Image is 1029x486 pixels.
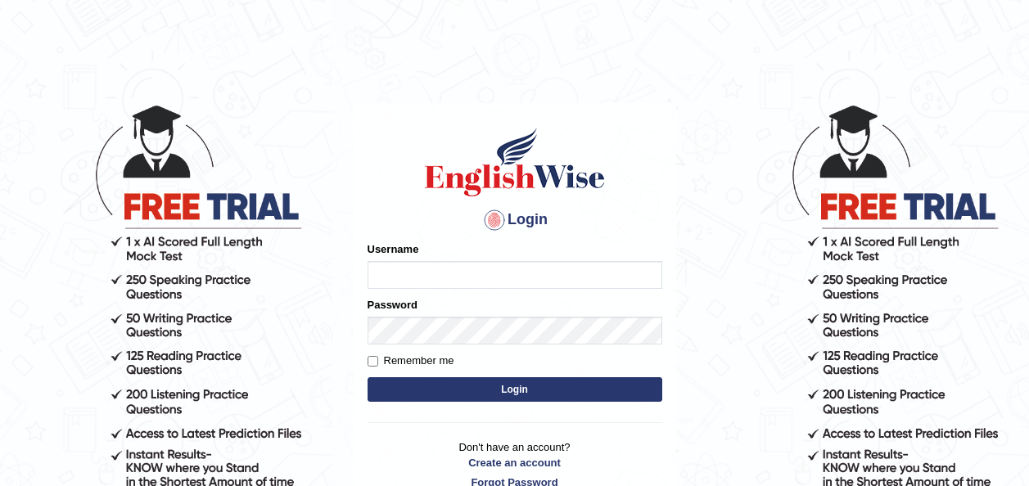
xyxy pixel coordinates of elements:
label: Username [368,241,419,257]
label: Password [368,297,417,313]
h4: Login [368,207,662,233]
label: Remember me [368,353,454,369]
a: Create an account [368,455,662,470]
input: Remember me [368,356,378,367]
img: Logo of English Wise sign in for intelligent practice with AI [422,125,608,199]
button: Login [368,377,662,402]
